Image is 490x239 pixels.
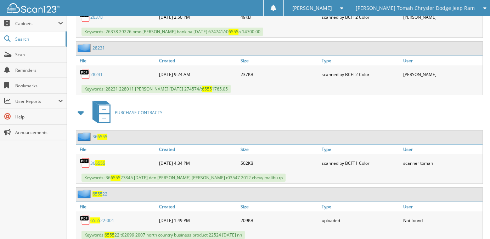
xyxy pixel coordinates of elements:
div: uploaded [320,213,401,227]
div: [PERSON_NAME] [401,10,483,24]
div: scanner tomah [401,156,483,170]
a: Size [239,56,320,65]
div: [DATE] 1:49 PM [157,213,238,227]
span: 6555 [92,191,102,197]
span: 6555 [97,134,107,140]
div: 209KB [239,213,320,227]
a: File [76,56,157,65]
div: 49KB [239,10,320,24]
span: User Reports [15,98,58,104]
a: Type [320,56,401,65]
span: Search [15,36,62,42]
a: Size [239,202,320,211]
a: 366555 [90,160,105,166]
a: 26378 [90,14,103,20]
span: 6555 [202,86,212,92]
img: scan123-logo-white.svg [7,3,60,13]
span: Keywords: 22 t02099 2007 north country business product 22524 [DATE] nh [81,231,245,239]
div: [PERSON_NAME] [401,67,483,81]
a: User [401,56,483,65]
div: 237KB [239,67,320,81]
span: 6555 [95,160,105,166]
img: folder2.png [78,43,92,52]
span: 6555 [111,175,120,181]
div: [DATE] 2:50 PM [157,10,238,24]
div: [DATE] 4:34 PM [157,156,238,170]
div: scanned by BCFT2 Color [320,67,401,81]
span: [PERSON_NAME] Tomah Chrysler Dodge Jeep Ram [356,6,475,10]
span: Keywords: 36 27845 [DATE] den [PERSON_NAME] [PERSON_NAME] t03547 2012 chevy malibu tp [81,174,286,182]
span: 6555 [90,217,100,223]
span: [PERSON_NAME] [292,6,332,10]
a: Created [157,145,238,154]
a: File [76,145,157,154]
a: 28231 [90,71,103,77]
a: Type [320,202,401,211]
div: Not found [401,213,483,227]
img: folder2.png [78,132,92,141]
a: Size [239,145,320,154]
span: Announcements [15,129,63,135]
span: Scan [15,52,63,58]
span: Bookmarks [15,83,63,89]
a: 655522 [92,191,107,197]
a: 655522-001 [90,217,114,223]
span: Help [15,114,63,120]
span: 6555 [229,29,238,35]
div: 502KB [239,156,320,170]
span: Keywords: 28231 228011 [PERSON_NAME] [DATE] 274574/t 1765.05 [81,85,231,93]
img: folder2.png [78,190,92,198]
div: scanned by BCFT1 Color [320,156,401,170]
span: PURCHASE CONTRACTS [115,110,163,116]
a: File [76,202,157,211]
a: Created [157,202,238,211]
a: User [401,202,483,211]
span: Keywords: 26378 29226 bmo [PERSON_NAME] bank na [DATE] 674741/t0 a 14700.00 [81,28,263,36]
img: PDF.png [80,69,90,80]
a: Type [320,145,401,154]
a: User [401,145,483,154]
span: Reminders [15,67,63,73]
span: Cabinets [15,21,58,27]
a: Created [157,56,238,65]
iframe: Chat Widget [455,205,490,239]
a: PURCHASE CONTRACTS [88,99,163,127]
div: scanned by BCFT2 Color [320,10,401,24]
a: 366555 [92,134,107,140]
img: PDF.png [80,215,90,226]
span: 6555 [105,232,114,238]
img: PDF.png [80,12,90,22]
img: PDF.png [80,158,90,168]
div: [DATE] 9:24 AM [157,67,238,81]
a: 28231 [92,45,105,51]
